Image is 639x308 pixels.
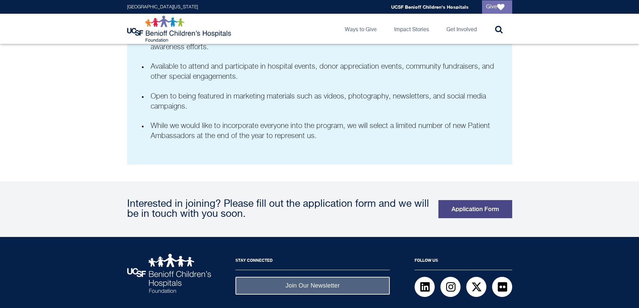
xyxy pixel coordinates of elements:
[235,254,390,270] h2: Stay Connected
[127,15,233,42] img: Logo for UCSF Benioff Children's Hospitals Foundation
[127,254,211,293] img: UCSF Benioff Children's Hospitals
[235,277,390,295] a: Join Our Newsletter
[415,254,512,270] h2: Follow Us
[438,200,512,218] a: Application Form
[339,14,382,44] a: Ways to Give
[391,4,469,10] a: UCSF Benioff Children's Hospitals
[151,91,502,112] p: Open to being featured in marketing materials such as videos, photography, newsletters, and socia...
[127,5,198,9] a: [GEOGRAPHIC_DATA][US_STATE]
[127,199,432,219] div: Interested in joining? Please fill out the application form and we will be in touch with you soon.
[441,14,482,44] a: Get Involved
[151,121,502,141] p: While we would like to incorporate everyone into the program, we will select a limited number of ...
[151,62,502,82] p: Available to attend and participate in hospital events, donor appreciation events, community fund...
[389,14,434,44] a: Impact Stories
[482,0,512,14] a: Give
